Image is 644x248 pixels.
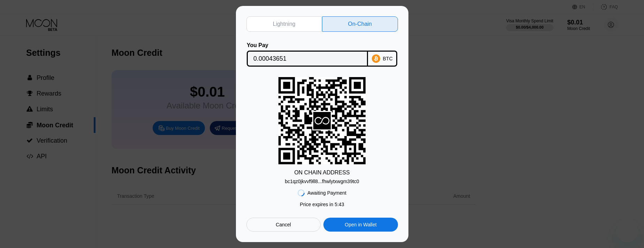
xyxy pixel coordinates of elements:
div: You Pay [247,42,368,48]
div: Cancel [246,218,321,232]
span: 5 : 43 [335,202,344,207]
div: Cancel [276,221,291,228]
div: Open in Wallet [345,221,376,228]
iframe: Button to launch messaging window [616,220,638,242]
div: Lightning [246,16,322,32]
div: BTC [383,56,393,61]
div: Awaiting Payment [307,190,346,196]
div: You PayBTC [246,42,398,67]
div: On-Chain [322,16,398,32]
div: Open in Wallet [323,218,398,232]
div: bc1qz0jkvvf9ll8...fhwlytxwgm39tc0 [285,176,359,184]
div: Price expires in [300,202,344,207]
div: ON CHAIN ADDRESS [294,170,350,176]
div: On-Chain [348,21,372,28]
div: bc1qz0jkvvf9ll8...fhwlytxwgm39tc0 [285,179,359,184]
div: Lightning [273,21,296,28]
